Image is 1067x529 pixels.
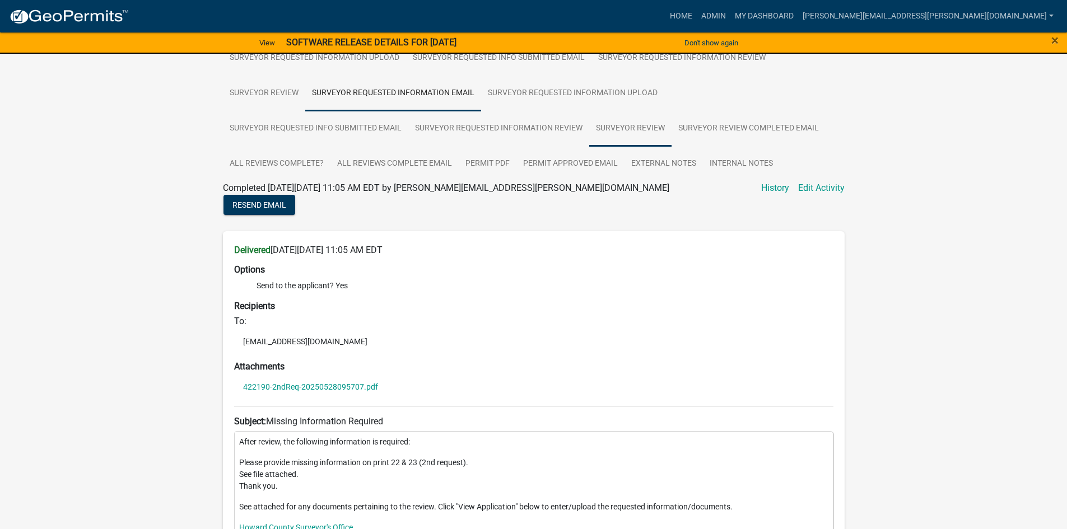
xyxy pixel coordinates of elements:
[223,182,669,193] span: Completed [DATE][DATE] 11:05 AM EDT by [PERSON_NAME][EMAIL_ADDRESS][PERSON_NAME][DOMAIN_NAME]
[798,181,845,195] a: Edit Activity
[408,111,589,147] a: Surveyor Requested Information REVIEW
[703,146,780,182] a: Internal Notes
[459,146,516,182] a: Permit PDF
[223,195,295,215] button: Resend Email
[234,333,833,350] li: [EMAIL_ADDRESS][DOMAIN_NAME]
[234,416,266,427] strong: Subject:
[223,76,305,111] a: Surveyor Review
[234,245,833,255] h6: [DATE][DATE] 11:05 AM EDT
[1051,32,1059,48] span: ×
[234,301,275,311] strong: Recipients
[730,6,798,27] a: My Dashboard
[406,40,591,76] a: Surveyor Requested Info SUBMITTED Email
[286,37,456,48] strong: SOFTWARE RELEASE DETAILS FOR [DATE]
[223,40,406,76] a: Surveyor Requested Information UPLOAD
[239,436,828,448] p: After review, the following information is required:
[305,76,481,111] a: Surveyor REQUESTED Information Email
[234,264,265,275] strong: Options
[672,111,826,147] a: Surveyor Review Completed Email
[239,457,828,492] p: Please provide missing information on print 22 & 23 (2nd request). See file attached. Thank you.
[798,6,1058,27] a: [PERSON_NAME][EMAIL_ADDRESS][PERSON_NAME][DOMAIN_NAME]
[239,501,828,513] p: See attached for any documents pertaining to the review. Click "View Application" below to enter/...
[243,383,378,391] a: 422190-2ndReq-20250528095707.pdf
[234,245,271,255] strong: Delivered
[223,146,330,182] a: All Reviews Complete?
[1051,34,1059,47] button: Close
[223,111,408,147] a: Surveyor Requested Info SUBMITTED Email
[589,111,672,147] a: Surveyor Review
[234,316,833,326] h6: To:
[257,280,833,292] li: Send to the applicant? Yes
[255,34,279,52] a: View
[680,34,743,52] button: Don't show again
[665,6,697,27] a: Home
[232,200,286,209] span: Resend Email
[234,416,833,427] h6: Missing Information Required
[625,146,703,182] a: External Notes
[481,76,664,111] a: Surveyor Requested Information UPLOAD
[591,40,772,76] a: Surveyor Requested Information REVIEW
[234,361,285,372] strong: Attachments
[697,6,730,27] a: Admin
[330,146,459,182] a: All Reviews Complete Email
[516,146,625,182] a: Permit Approved Email
[761,181,789,195] a: History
